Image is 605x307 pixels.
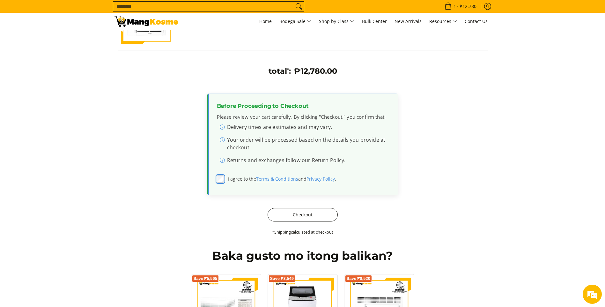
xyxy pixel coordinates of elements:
[453,4,457,9] span: 1
[391,13,425,30] a: New Arrivals
[219,136,389,154] li: Your order will be processed based on the details you provide at checkout.
[114,16,178,27] img: Your Shopping Cart | Mang Kosme
[217,102,389,109] h3: Before Proceeding to Checkout
[465,18,488,24] span: Contact Us
[359,13,390,30] a: Bulk Center
[443,3,478,10] span: •
[270,277,294,281] span: Save ₱3,549
[259,18,272,24] span: Home
[256,176,298,182] a: Terms & Conditions (opens in new tab)
[362,18,387,24] span: Bulk Center
[269,66,291,76] h3: total :
[316,13,358,30] a: Shop by Class
[395,18,422,24] span: New Arrivals
[294,2,304,11] button: Search
[256,13,275,30] a: Home
[347,277,371,281] span: Save ₱8,520
[194,277,218,281] span: Save ₱5,565
[228,176,389,182] span: I agree to the and .
[429,18,457,26] span: Resources
[219,123,389,133] li: Delivery times are estimates and may vary.
[294,66,337,76] span: ₱12,780.00
[426,13,460,30] a: Resources
[306,176,335,182] a: Privacy Policy (opens in new tab)
[268,208,338,221] button: Checkout
[274,229,291,235] a: Shipping
[185,13,491,30] nav: Main Menu
[461,13,491,30] a: Contact Us
[207,94,398,195] div: Order confirmation and disclaimers
[276,13,314,30] a: Bodega Sale
[459,4,477,9] span: ₱12,780
[114,249,491,263] h2: Baka gusto mo itong balikan?
[272,229,333,235] small: * calculated at checkout
[319,18,354,26] span: Shop by Class
[219,156,389,167] li: Returns and exchanges follow our Return Policy.
[279,18,311,26] span: Bodega Sale
[217,176,224,183] input: I agree to theTerms & Conditions (opens in new tab)andPrivacy Policy (opens in new tab).
[217,113,389,167] div: Please review your cart carefully. By clicking "Checkout," you confirm that:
